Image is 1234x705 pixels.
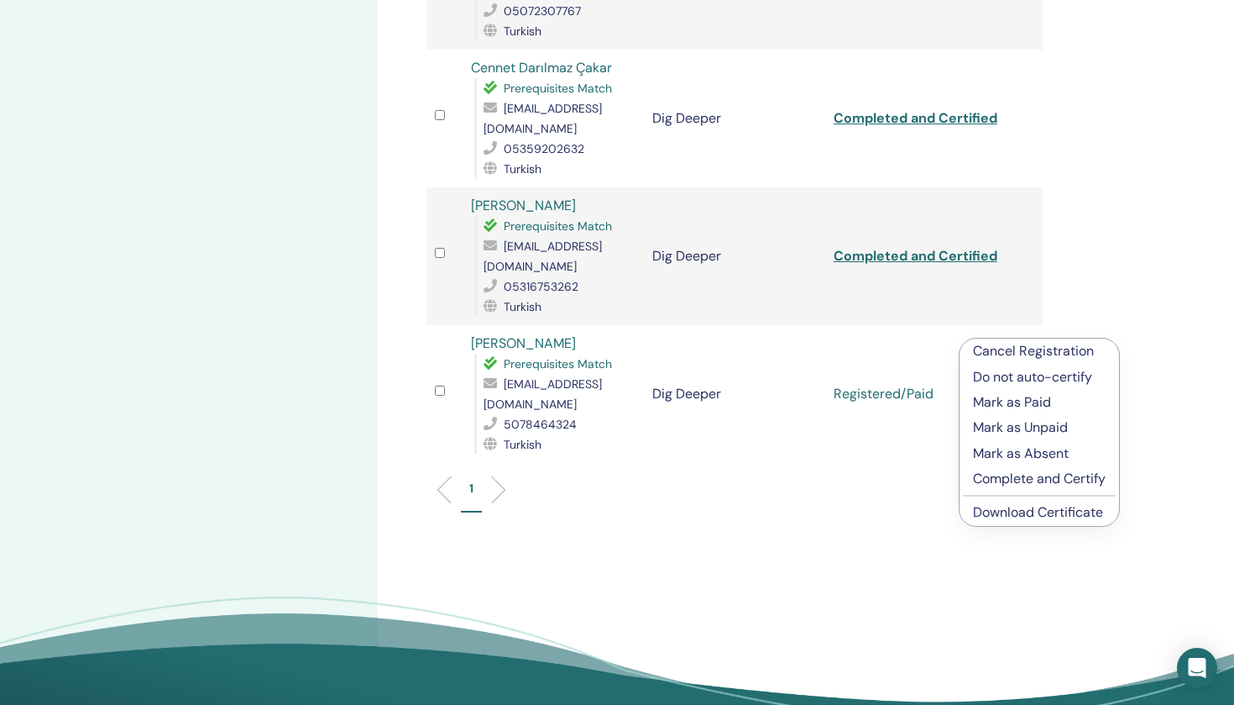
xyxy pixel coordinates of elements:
td: Dig Deeper [644,187,825,325]
span: Turkish [504,161,541,176]
span: [EMAIL_ADDRESS][DOMAIN_NAME] [484,376,602,412]
a: [PERSON_NAME] [471,197,576,214]
p: Mark as Absent [973,444,1106,464]
span: Prerequisites Match [504,218,612,234]
div: Open Intercom Messenger [1177,648,1217,688]
p: Cancel Registration [973,341,1106,361]
p: Complete and Certify [973,469,1106,489]
p: Do not auto-certify [973,367,1106,387]
span: [EMAIL_ADDRESS][DOMAIN_NAME] [484,101,602,136]
a: Cennet Darılmaz Çakar [471,59,612,76]
td: Dig Deeper [644,325,825,463]
p: 1 [469,480,473,497]
p: Mark as Unpaid [973,418,1106,438]
span: Turkish [504,299,541,314]
span: Prerequisites Match [504,81,612,96]
span: [EMAIL_ADDRESS][DOMAIN_NAME] [484,239,602,274]
a: Completed and Certified [834,109,997,127]
span: 05316753262 [504,279,578,294]
a: [PERSON_NAME] [471,334,576,352]
p: Mark as Paid [973,392,1106,413]
span: Turkish [504,24,541,39]
a: Download Certificate [973,503,1103,521]
td: Dig Deeper [644,50,825,187]
span: 5078464324 [504,417,577,432]
span: 05072307767 [504,3,581,18]
a: Completed and Certified [834,247,997,265]
span: Prerequisites Match [504,356,612,371]
span: 05359202632 [504,141,584,156]
span: Turkish [504,437,541,452]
